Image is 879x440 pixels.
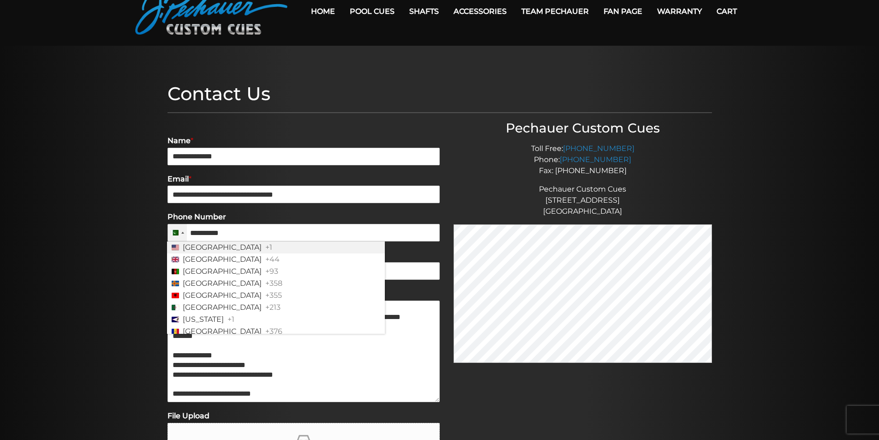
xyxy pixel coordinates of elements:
span: +93 [265,268,278,275]
span: +1 [265,244,272,251]
p: Toll Free: Phone: Fax: [PHONE_NUMBER] [454,143,712,176]
span: [GEOGRAPHIC_DATA] [183,280,262,287]
span: [GEOGRAPHIC_DATA] [183,244,262,251]
span: [GEOGRAPHIC_DATA] [183,292,262,299]
span: [GEOGRAPHIC_DATA] [183,304,262,311]
span: +376 [265,328,282,335]
h3: Pechauer Custom Cues [454,121,712,136]
span: +355 [265,292,282,299]
span: +358 [265,280,282,287]
span: [GEOGRAPHIC_DATA] [183,268,262,275]
label: Email [167,175,440,184]
span: [GEOGRAPHIC_DATA] [183,256,262,263]
a: [PHONE_NUMBER] [560,155,631,164]
ul: List of countries [167,241,385,334]
span: +44 [265,256,280,263]
span: +1 [227,316,234,323]
label: Phone Number [167,212,440,222]
a: [PHONE_NUMBER] [563,144,634,153]
span: +213 [265,304,281,311]
button: Selected country [167,224,187,241]
p: Pechauer Custom Cues [STREET_ADDRESS] [GEOGRAPHIC_DATA] [454,184,712,217]
span: [GEOGRAPHIC_DATA] [183,328,262,335]
span: [US_STATE] [183,316,224,323]
label: Name [167,136,440,146]
input: Phone Number [167,224,440,241]
label: File Upload [167,411,440,421]
h1: Contact Us [167,83,712,105]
